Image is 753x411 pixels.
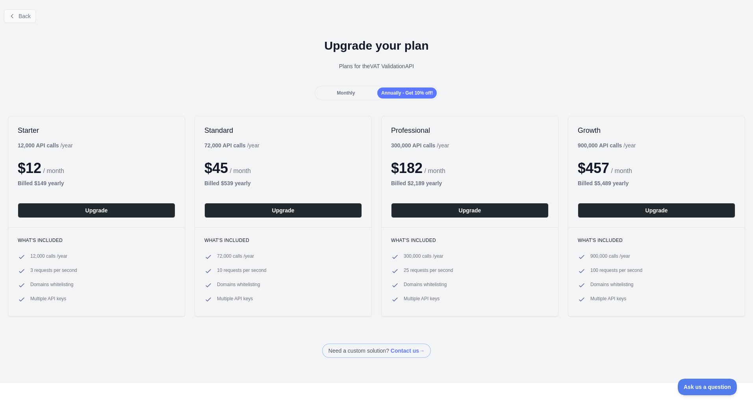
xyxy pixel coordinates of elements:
h2: Professional [391,126,549,135]
div: / year [391,141,449,149]
h2: Standard [204,126,362,135]
b: 300,000 API calls [391,142,435,149]
b: 900,000 API calls [578,142,622,149]
iframe: Toggle Customer Support [678,379,737,395]
h2: Growth [578,126,735,135]
span: $ 457 [578,160,609,176]
span: $ 182 [391,160,423,176]
div: / year [578,141,636,149]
